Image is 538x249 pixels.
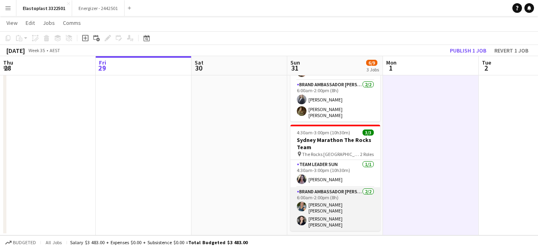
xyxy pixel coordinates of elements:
span: Mon [386,59,397,66]
span: 30 [193,63,204,73]
span: Week 35 [26,47,46,53]
span: 4:30am-3:00pm (10h30m) [297,130,350,136]
a: View [3,18,21,28]
span: Thu [3,59,13,66]
button: Publish 1 job [447,45,490,56]
div: [DATE] [6,47,25,55]
span: Budgeted [13,240,36,245]
button: Budgeted [4,238,37,247]
a: Comms [60,18,84,28]
span: 2 [481,63,491,73]
span: 2 Roles [360,151,374,157]
app-job-card: 4:30am-3:00pm (10h30m)3/3Sydney Marathon The Rocks Team The Rocks [GEOGRAPHIC_DATA]2 RolesTeam Le... [290,125,380,231]
span: 31 [289,63,300,73]
span: Total Budgeted $3 483.00 [188,239,248,245]
span: Fri [99,59,106,66]
span: All jobs [44,239,63,245]
span: 29 [98,63,106,73]
h3: Sydney Marathon The Rocks Team [290,136,380,151]
button: Revert 1 job [491,45,532,56]
app-card-role: Team Leader Sun1/14:30am-3:00pm (10h30m)[PERSON_NAME] [290,160,380,187]
div: Salary $3 483.00 + Expenses $0.00 + Subsistence $0.00 = [70,239,248,245]
span: Sun [290,59,300,66]
app-card-role: Brand Ambassador [PERSON_NAME]2/26:00am-2:00pm (8h)[PERSON_NAME][PERSON_NAME] [PERSON_NAME] [290,80,380,121]
a: Edit [22,18,38,28]
span: Edit [26,19,35,26]
span: 28 [2,63,13,73]
app-card-role: Brand Ambassador [PERSON_NAME]2/26:00am-2:00pm (8h)[PERSON_NAME] [PERSON_NAME][PERSON_NAME] [PERS... [290,187,380,231]
span: 3/3 [363,130,374,136]
span: Jobs [43,19,55,26]
div: AEST [50,47,60,53]
span: The Rocks [GEOGRAPHIC_DATA] [302,151,360,157]
a: Jobs [40,18,58,28]
button: Elastoplast 3322501 [16,0,72,16]
span: Comms [63,19,81,26]
button: Energizer - 2442501 [72,0,125,16]
span: View [6,19,18,26]
div: 3 Jobs [367,67,379,73]
span: 6/9 [366,60,377,66]
span: 1 [385,63,397,73]
span: Tue [482,59,491,66]
span: Sat [195,59,204,66]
